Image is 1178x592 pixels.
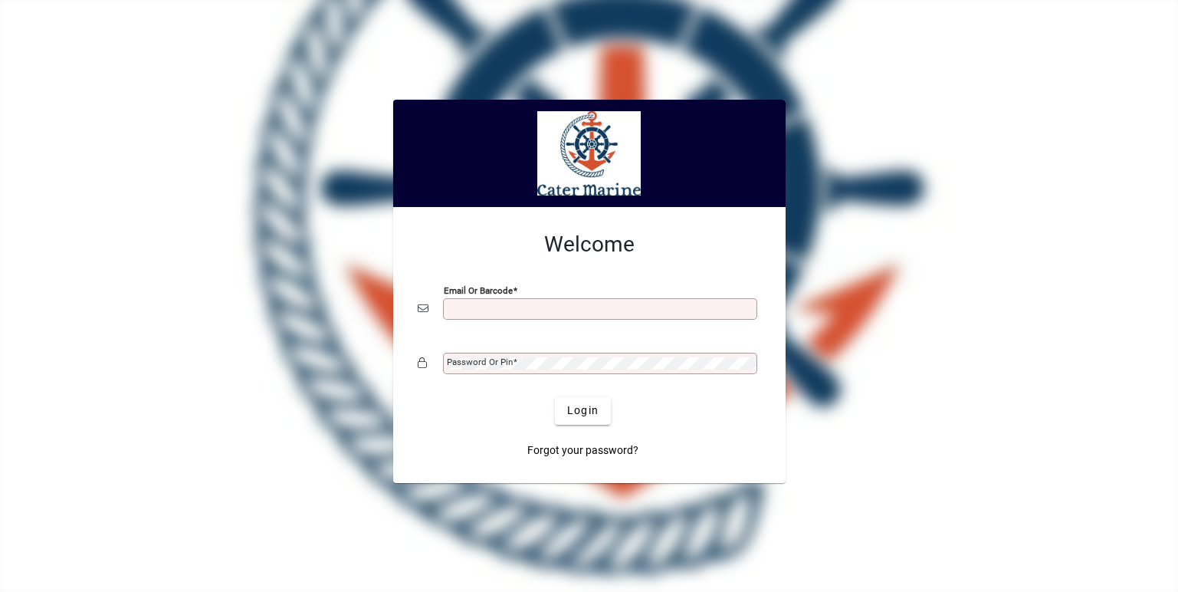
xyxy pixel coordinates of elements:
button: Login [555,397,611,425]
span: Forgot your password? [527,442,638,459]
span: Login [567,403,599,419]
mat-label: Email or Barcode [444,284,513,295]
mat-label: Password or Pin [447,357,513,367]
h2: Welcome [418,232,761,258]
a: Forgot your password? [521,437,645,465]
